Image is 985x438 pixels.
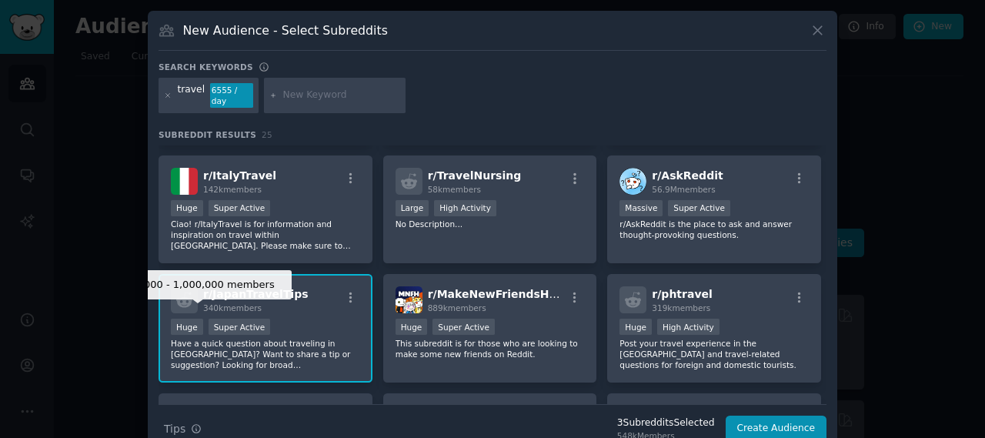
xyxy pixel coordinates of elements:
[428,169,522,182] span: r/ TravelNursing
[203,303,262,313] span: 340k members
[396,286,422,313] img: MakeNewFriendsHere
[396,338,585,359] p: This subreddit is for those who are looking to make some new friends on Reddit.
[619,200,663,216] div: Massive
[209,319,271,335] div: Super Active
[619,219,809,240] p: r/AskReddit is the place to ask and answer thought-provoking questions.
[262,130,272,139] span: 25
[668,200,730,216] div: Super Active
[652,303,710,313] span: 319k members
[619,319,652,335] div: Huge
[164,421,185,437] span: Tips
[203,288,309,300] span: r/ JapanTravelTips
[209,200,271,216] div: Super Active
[428,303,486,313] span: 889k members
[657,319,720,335] div: High Activity
[396,319,428,335] div: Huge
[183,22,388,38] h3: New Audience - Select Subreddits
[396,200,429,216] div: Large
[619,168,646,195] img: AskReddit
[210,83,253,108] div: 6555 / day
[617,416,715,430] div: 3 Subreddit s Selected
[396,219,585,229] p: No Description...
[171,338,360,370] p: Have a quick question about traveling in [GEOGRAPHIC_DATA]? Want to share a tip or suggestion? Lo...
[159,62,253,72] h3: Search keywords
[203,185,262,194] span: 142k members
[434,200,496,216] div: High Activity
[171,219,360,251] p: Ciao! r/ItalyTravel is for information and inspiration on travel within [GEOGRAPHIC_DATA]. Please...
[652,169,723,182] span: r/ AskReddit
[428,288,569,300] span: r/ MakeNewFriendsHere
[171,168,198,195] img: ItalyTravel
[159,129,256,140] span: Subreddit Results
[283,89,400,102] input: New Keyword
[171,319,203,335] div: Huge
[432,319,495,335] div: Super Active
[652,185,715,194] span: 56.9M members
[428,185,481,194] span: 58k members
[203,169,276,182] span: r/ ItalyTravel
[178,83,205,108] div: travel
[652,288,712,300] span: r/ phtravel
[171,200,203,216] div: Huge
[619,338,809,370] p: Post your travel experience in the [GEOGRAPHIC_DATA] and travel-related questions for foreign and...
